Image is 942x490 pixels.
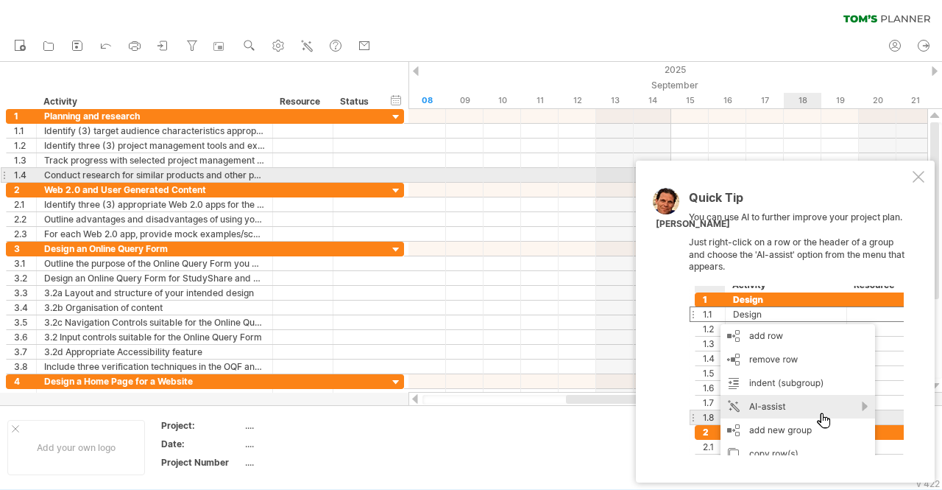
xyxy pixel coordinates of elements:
[689,192,910,455] div: You can use AI to further improve your project plan. Just right-click on a row or the header of a...
[44,286,265,300] div: 3.2a Layout and structure of your intended design
[521,93,559,108] div: Thursday, 11 September 2025
[916,478,940,489] div: v 422
[709,93,746,108] div: Tuesday, 16 September 2025
[484,93,521,108] div: Wednesday, 10 September 2025
[44,153,265,167] div: Track progress with selected project management tools.
[14,227,36,241] div: 2.3
[14,360,36,374] div: 3.8
[44,271,265,285] div: Design an Online Query Form for StudyShare and annotate the following:
[14,197,36,211] div: 2.1
[14,286,36,300] div: 3.3
[446,93,484,108] div: Tuesday, 9 September 2025
[14,168,36,182] div: 1.4
[7,420,145,475] div: Add your own logo
[245,456,369,469] div: ....
[44,227,265,241] div: For each Web 2.0 app, provide mock examples/scenarios where users can create User Generated Content.
[689,192,910,211] div: Quick Tip
[44,345,265,359] div: 3.2d Appropriate Accessibility feature
[44,374,265,388] div: Design a Home Page for a Website
[44,389,265,403] div: Design a Home Page for StudyShare and annotate the following:
[784,93,821,108] div: Thursday, 18 September 2025
[14,256,36,270] div: 3.1
[14,271,36,285] div: 3.2
[634,93,671,108] div: Sunday, 14 September 2025
[746,93,784,108] div: Wednesday, 17 September 2025
[14,153,36,167] div: 1.3
[14,109,36,123] div: 1
[161,456,242,469] div: Project Number
[671,93,709,108] div: Monday, 15 September 2025
[14,374,36,388] div: 4
[245,419,369,432] div: ....
[44,183,265,197] div: Web 2.0 and User Generated Content
[44,330,265,344] div: 3.2 Input controls suitable for the Online Query Form
[596,93,634,108] div: Saturday, 13 September 2025
[14,301,36,315] div: 3.4
[44,315,265,329] div: 3.2c Navigation Controls suitable for the Online Query Form
[656,218,730,231] div: [PERSON_NAME]
[14,242,36,256] div: 3
[14,315,36,329] div: 3.5
[14,212,36,226] div: 2.2
[14,330,36,344] div: 3.6
[44,256,265,270] div: Outline the purpose of the Online Query Form you will design for StudyShare.
[408,93,446,108] div: Monday, 8 September 2025
[161,438,242,450] div: Date:
[44,242,265,256] div: Design an Online Query Form
[44,360,265,374] div: Include three verification techniques in the OQF and explain their appropriateness/use in the design
[14,389,36,403] div: 4.1
[44,301,265,315] div: 3.2b Organisation of content
[14,345,36,359] div: 3.7
[821,93,859,108] div: Friday, 19 September 2025
[43,94,264,109] div: Activity
[14,124,36,138] div: 1.1
[14,139,36,153] div: 1.2
[14,183,36,197] div: 2
[161,419,242,432] div: Project:
[44,212,265,226] div: Outline advantages and disadvantages of using your chosen Web 2.0 apps.
[44,124,265,138] div: Identify (3) target audience characteristics appropriate for the website and identify a design co...
[340,94,372,109] div: Status
[44,197,265,211] div: Identify three (3) appropriate Web 2.0 apps for the StudyShare and explain your choices.
[245,438,369,450] div: ....
[859,93,896,108] div: Saturday, 20 September 2025
[44,109,265,123] div: Planning and research
[44,168,265,182] div: Conduct research for similar products and other points of need and describe findings.
[896,93,934,108] div: Sunday, 21 September 2025
[44,139,265,153] div: Identify three (3) project management tools and explain why they are appropriate for this project.
[280,94,325,109] div: Resource
[559,93,596,108] div: Friday, 12 September 2025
